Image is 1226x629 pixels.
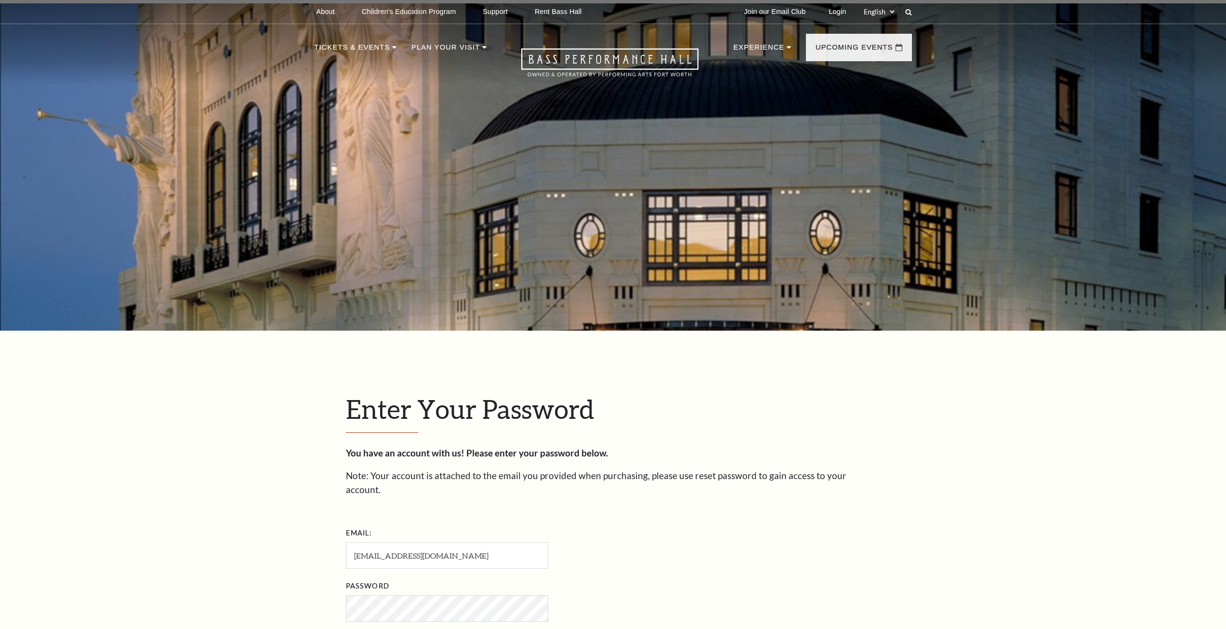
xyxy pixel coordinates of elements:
[483,8,508,16] p: Support
[346,469,881,496] p: Note: Your account is attached to the email you provided when purchasing, please use reset passwo...
[346,542,548,569] input: Required
[315,41,390,59] p: Tickets & Events
[733,41,784,59] p: Experience
[411,41,480,59] p: Plan Your Visit
[535,8,582,16] p: Rent Bass Hall
[346,527,372,539] label: Email:
[346,447,464,458] strong: You have an account with us!
[862,7,896,16] select: Select:
[362,8,456,16] p: Children's Education Program
[466,447,608,458] strong: Please enter your password below.
[346,580,389,592] label: Password
[816,41,893,59] p: Upcoming Events
[346,393,594,424] span: Enter Your Password
[316,8,335,16] p: About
